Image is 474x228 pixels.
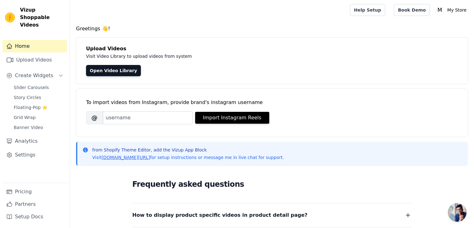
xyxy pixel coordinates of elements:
[14,124,43,131] span: Banner Video
[2,198,67,211] a: Partners
[5,12,15,22] img: Vizup
[86,52,365,60] p: Visit Video Library to upload videos from system
[14,94,41,101] span: Story Circles
[10,113,67,122] a: Grid Wrap
[14,104,47,111] span: Floating-Pop ⭐
[103,111,193,124] input: username
[2,211,67,223] a: Setup Docs
[350,4,385,16] a: Help Setup
[2,40,67,52] a: Home
[15,72,53,79] span: Create Widgets
[132,178,412,191] h2: Frequently asked questions
[86,45,458,52] h4: Upload Videos
[2,186,67,198] a: Pricing
[2,54,67,66] a: Upload Videos
[2,69,67,82] button: Create Widgets
[438,7,442,13] text: M
[448,203,467,222] div: Open chat
[394,4,430,16] a: Book Demo
[86,99,458,106] div: To import videos from Instagram, provide brand's instagram username
[445,4,469,16] p: My Store
[76,25,468,32] h4: Greetings 👋!
[102,155,150,160] a: [DOMAIN_NAME][URL]
[86,111,103,124] span: @
[10,93,67,102] a: Story Circles
[20,6,65,29] span: Vizup Shoppable Videos
[92,147,284,153] p: from Shopify Theme Editor, add the Vizup App Block
[86,65,141,76] a: Open Video Library
[14,84,49,91] span: Slider Carousels
[10,83,67,92] a: Slider Carousels
[10,123,67,132] a: Banner Video
[195,112,269,124] button: Import Instagram Reels
[132,211,412,220] button: How to display product specific videos in product detail page?
[2,135,67,147] a: Analytics
[435,4,469,16] button: M My Store
[92,154,284,161] p: Visit for setup instructions or message me in live chat for support.
[2,149,67,161] a: Settings
[132,211,308,220] span: How to display product specific videos in product detail page?
[10,103,67,112] a: Floating-Pop ⭐
[14,114,36,121] span: Grid Wrap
